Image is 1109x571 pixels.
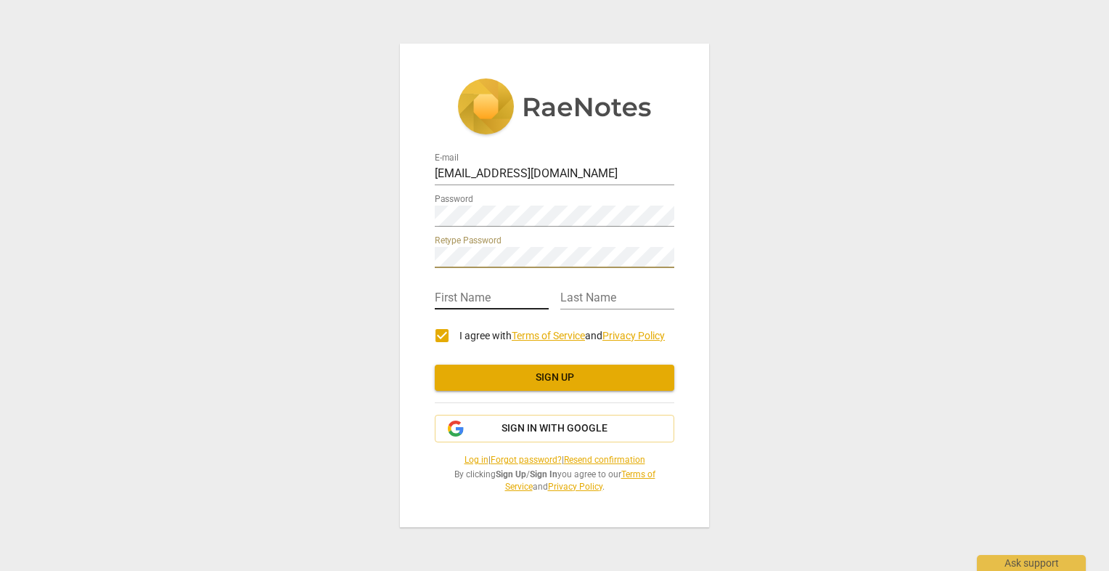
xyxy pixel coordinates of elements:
[548,482,602,492] a: Privacy Policy
[435,365,674,391] button: Sign up
[505,469,655,492] a: Terms of Service
[502,421,607,436] span: Sign in with Google
[491,455,562,465] a: Forgot password?
[435,454,674,466] span: | |
[977,555,1086,571] div: Ask support
[530,469,557,479] b: Sign In
[512,330,585,341] a: Terms of Service
[446,370,663,385] span: Sign up
[465,455,488,465] a: Log in
[564,455,645,465] a: Resend confirmation
[435,154,459,163] label: E-mail
[602,330,665,341] a: Privacy Policy
[459,330,665,341] span: I agree with and
[435,195,473,204] label: Password
[435,237,502,246] label: Retype Password
[496,469,526,479] b: Sign Up
[435,469,674,493] span: By clicking / you agree to our and .
[435,415,674,442] button: Sign in with Google
[457,78,652,138] img: 5ac2273c67554f335776073100b6d88f.svg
